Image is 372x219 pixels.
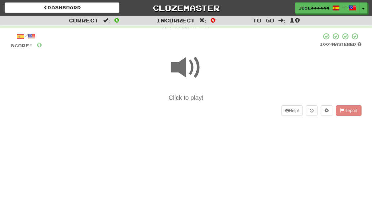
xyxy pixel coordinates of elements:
a: Jose444444 / [295,2,360,14]
span: 100 % [320,42,332,47]
span: Jose444444 [298,5,329,11]
span: : [278,18,285,23]
span: 0 [114,16,119,24]
div: Click to play! [11,93,362,102]
span: Correct [69,17,99,23]
div: / [11,33,42,40]
span: 0 [37,41,42,49]
button: Help! [281,105,303,116]
span: Incorrect [156,17,195,23]
span: To go [253,17,274,23]
span: : [199,18,206,23]
span: / [343,5,346,9]
span: 0 [210,16,216,24]
a: Dashboard [5,2,119,13]
button: Round history (alt+y) [306,105,318,116]
button: Report [336,105,361,116]
span: : [103,18,110,23]
span: Score: [11,43,33,48]
strong: Fast Track Level 1 [176,27,210,31]
a: Clozemaster [129,2,243,13]
div: Mastered [320,42,362,47]
span: 10 [290,16,300,24]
